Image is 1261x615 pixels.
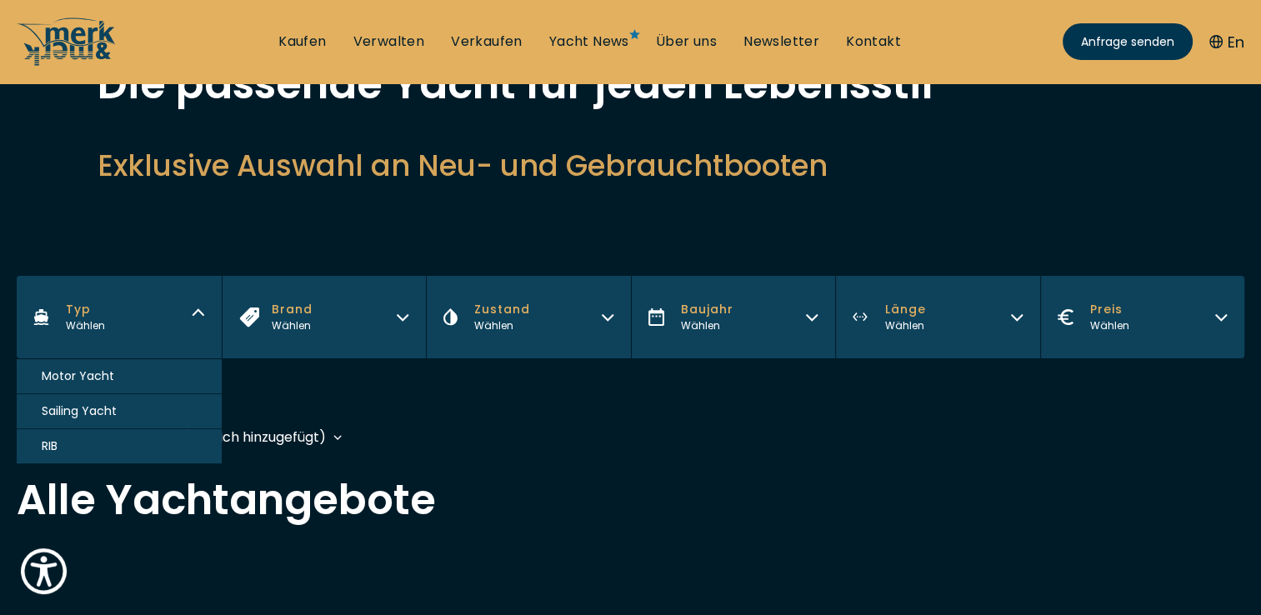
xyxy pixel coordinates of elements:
button: RIB [17,429,222,464]
span: Anfrage senden [1081,33,1174,51]
a: Kaufen [278,32,326,51]
button: ZustandWählen [426,276,631,358]
a: Kontakt [846,32,901,51]
span: Baujahr [681,301,733,318]
div: Wählen [474,318,530,333]
a: Newsletter [743,32,819,51]
button: BrandWählen [222,276,427,358]
a: Verkaufen [451,32,523,51]
button: Show Accessibility Preferences [17,544,71,598]
span: Zustand [474,301,530,318]
span: Länge [885,301,926,318]
span: RIB [42,437,58,455]
button: LängeWählen [835,276,1040,358]
h1: Die passende Yacht für jeden Lebensstil [98,63,1164,105]
button: PreisWählen [1040,276,1245,358]
div: Wählen [272,318,313,333]
span: Preis [1090,301,1129,318]
button: TypWählen [17,276,222,358]
a: Yacht News [549,32,629,51]
div: Wählen [1090,318,1129,333]
h2: Exklusive Auswahl an Neu- und Gebrauchtbooten [98,145,1164,186]
a: Verwalten [353,32,425,51]
button: Sailing Yacht [17,394,222,429]
span: Typ [66,301,105,318]
button: En [1209,31,1244,53]
div: Wählen [681,318,733,333]
span: Motor Yacht [42,367,114,385]
a: Über uns [656,32,717,51]
span: Sailing Yacht [42,402,117,420]
button: Motor Yacht [17,359,222,394]
div: Wählen [885,318,926,333]
div: Wählen [66,318,105,333]
span: Brand [272,301,313,318]
a: Anfrage senden [1063,23,1193,60]
h2: Alle Yachtangebote [17,479,1244,521]
button: BaujahrWählen [631,276,836,358]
